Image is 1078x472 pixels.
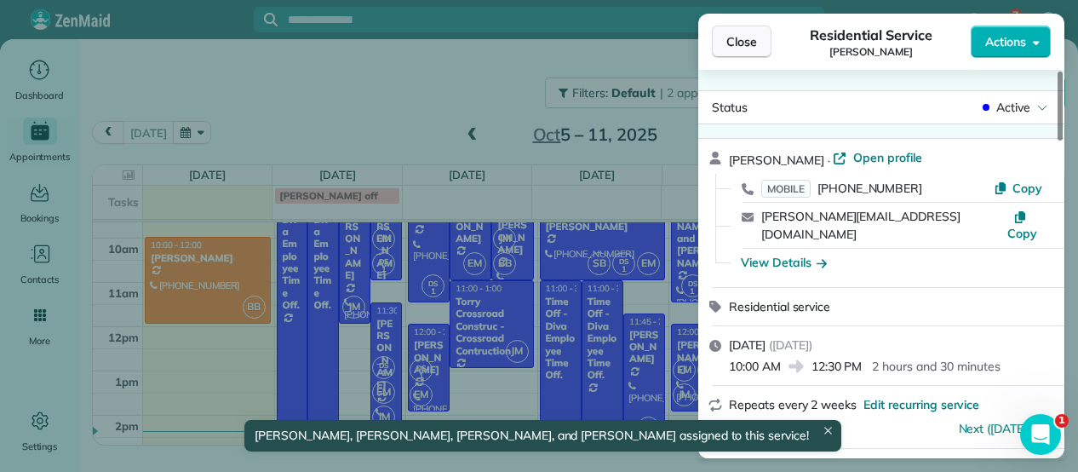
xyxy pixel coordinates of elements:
[811,358,863,375] span: 12:30 PM
[1002,208,1042,242] button: Copy
[824,153,834,167] span: ·
[769,337,812,353] span: ( [DATE] )
[959,420,1052,437] button: Next ([DATE])
[761,180,811,198] span: MOBILE
[994,180,1042,197] button: Copy
[712,100,748,115] span: Status
[863,396,979,413] span: Edit recurring service
[959,421,1031,436] a: Next ([DATE])
[817,181,922,196] span: [PHONE_NUMBER]
[761,180,922,197] a: MOBILE[PHONE_NUMBER]
[729,337,765,353] span: [DATE]
[853,149,922,166] span: Open profile
[833,149,922,166] a: Open profile
[1055,414,1069,428] span: 1
[244,420,841,452] div: [PERSON_NAME], [PERSON_NAME], [PERSON_NAME], and [PERSON_NAME] assigned to this service!
[829,45,913,59] span: [PERSON_NAME]
[729,299,830,314] span: Residential service
[810,25,932,45] span: Residential Service
[726,33,757,50] span: Close
[872,358,1000,375] p: 2 hours and 30 minutes
[729,153,824,168] span: [PERSON_NAME]
[1007,226,1037,241] span: Copy
[761,209,960,242] a: [PERSON_NAME][EMAIL_ADDRESS][DOMAIN_NAME]
[1012,181,1042,196] span: Copy
[729,358,781,375] span: 10:00 AM
[985,33,1026,50] span: Actions
[996,99,1030,116] span: Active
[1020,414,1061,455] iframe: Intercom live chat
[729,397,857,412] span: Repeats every 2 weeks
[741,254,827,271] button: View Details
[712,26,771,58] button: Close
